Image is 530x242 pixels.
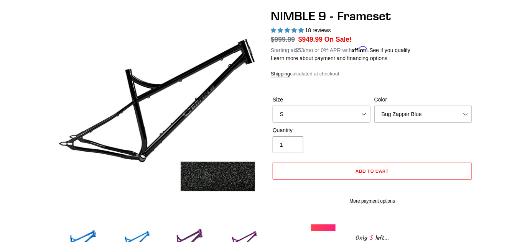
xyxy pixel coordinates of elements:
span: $53 [295,47,304,53]
a: Shipping [271,71,290,77]
a: More payment options [273,198,472,204]
span: $949.99 [298,36,323,43]
p: Starting at /mo or 0% APR with . [271,44,410,54]
span: Add to cart [356,168,389,174]
button: Add to cart [273,163,472,180]
span: On Sale! [324,34,352,44]
label: Quantity [273,126,370,134]
span: 18 reviews [305,27,331,33]
label: Color [374,96,472,104]
a: See if you qualify - Learn more about Affirm Financing (opens in modal) [370,47,411,53]
span: 4.89 stars [271,27,305,33]
h1: NIMBLE 9 - Frameset [271,9,474,23]
div: calculated at checkout. [271,70,474,78]
s: $999.99 [271,36,295,43]
span: Affirm [352,46,368,52]
label: Size [273,96,370,104]
a: Learn more about payment and financing options [271,55,387,61]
